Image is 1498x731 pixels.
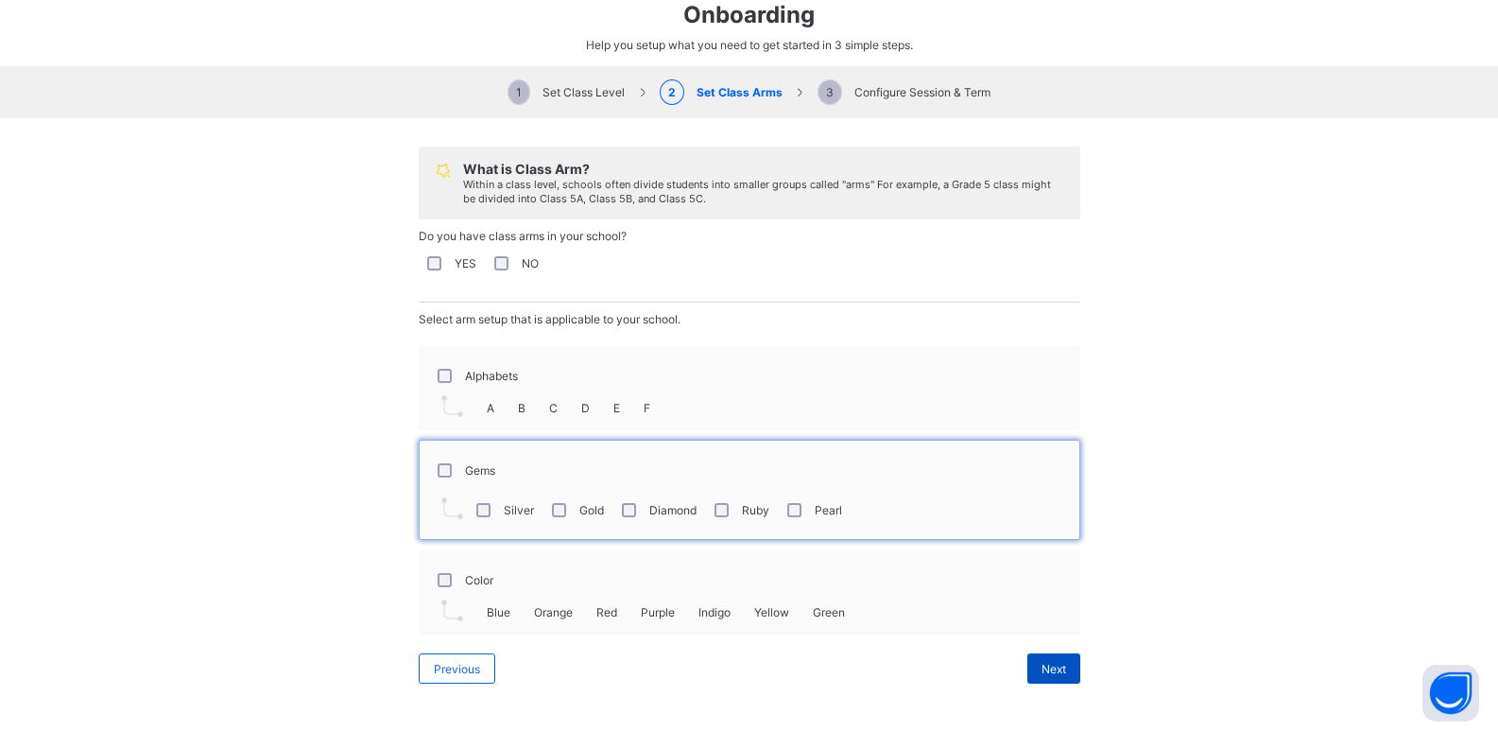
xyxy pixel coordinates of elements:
img: pointer.7d5efa4dba55a2dde3e22c45d215a0de.svg [441,600,463,621]
label: Gems [465,463,495,478]
label: Color [465,573,493,587]
span: Select arm setup that is applicable to your school. [419,312,680,326]
span: Within a class level, schools often divide students into smaller groups called "arms" For example... [463,178,1051,205]
span: Help you setup what you need to get started in 3 simple steps. [586,38,913,52]
span: Red [596,605,617,619]
label: Gold [579,503,604,517]
span: 2 [660,79,684,105]
img: pointer.7d5efa4dba55a2dde3e22c45d215a0de.svg [441,395,463,417]
label: Ruby [742,503,769,517]
label: YES [455,256,476,270]
label: Alphabets [465,369,518,383]
span: A [487,401,494,415]
span: Indigo [698,605,731,619]
span: Orange [534,605,573,619]
span: F [644,401,650,415]
label: Silver [504,503,534,517]
span: Blue [487,605,510,619]
span: D [581,401,590,415]
span: Configure Session & Term [818,85,990,99]
span: Do you have class arms in your school? [419,229,627,243]
span: 3 [818,79,842,105]
span: E [613,401,620,415]
button: Open asap [1422,665,1479,722]
span: Onboarding [683,1,815,28]
span: Green [813,605,845,619]
span: Set Class Level [508,85,625,99]
label: Pearl [815,503,842,517]
span: 1 [508,79,530,105]
span: Yellow [754,605,789,619]
label: Diamond [649,503,697,517]
span: Next [1042,662,1066,676]
span: Previous [434,662,480,676]
span: Purple [641,605,675,619]
label: NO [522,256,539,270]
span: Set Class Arms [660,85,783,99]
span: What is Class Arm? [463,161,590,177]
img: pointer.7d5efa4dba55a2dde3e22c45d215a0de.svg [441,497,463,519]
span: C [549,401,558,415]
span: B [518,401,525,415]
